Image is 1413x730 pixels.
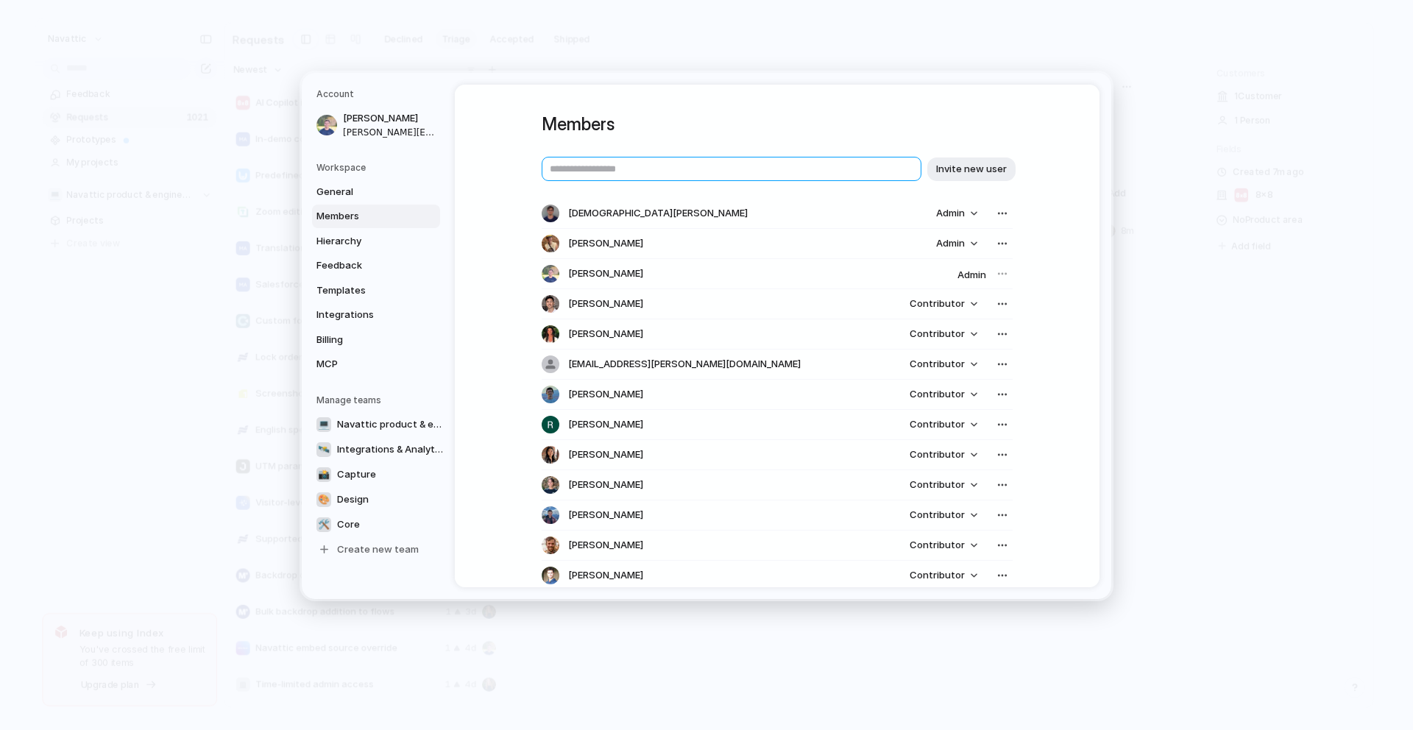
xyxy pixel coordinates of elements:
[901,444,986,465] button: Contributor
[337,467,376,482] span: Capture
[316,467,331,481] div: 📸
[343,125,437,138] span: [PERSON_NAME][EMAIL_ADDRESS][PERSON_NAME][DOMAIN_NAME]
[910,508,965,522] span: Contributor
[901,414,986,435] button: Contributor
[568,447,643,462] span: [PERSON_NAME]
[337,517,360,532] span: Core
[927,233,986,254] button: Admin
[568,478,643,492] span: [PERSON_NAME]
[568,387,643,402] span: [PERSON_NAME]
[910,538,965,553] span: Contributor
[312,180,440,203] a: General
[312,205,440,228] a: Members
[316,393,440,406] h5: Manage teams
[901,535,986,556] button: Contributor
[901,565,986,586] button: Contributor
[337,542,419,557] span: Create new team
[312,303,440,327] a: Integrations
[312,327,440,351] a: Billing
[568,417,643,432] span: [PERSON_NAME]
[910,447,965,462] span: Contributor
[312,462,447,486] a: 📸Capture
[936,206,965,221] span: Admin
[910,297,965,311] span: Contributor
[568,266,643,281] span: [PERSON_NAME]
[568,508,643,522] span: [PERSON_NAME]
[568,538,643,553] span: [PERSON_NAME]
[316,258,411,273] span: Feedback
[316,308,411,322] span: Integrations
[568,206,748,221] span: [DEMOGRAPHIC_DATA][PERSON_NAME]
[936,162,1007,177] span: Invite new user
[927,157,1016,180] button: Invite new user
[927,203,986,224] button: Admin
[312,412,447,436] a: 💻Navattic product & engineering
[316,442,331,456] div: 🛰️
[910,357,965,372] span: Contributor
[337,442,443,457] span: Integrations & Analytics
[901,384,986,405] button: Contributor
[316,184,411,199] span: General
[312,487,447,511] a: 🎨Design
[312,229,440,252] a: Hierarchy
[542,111,1013,138] h1: Members
[568,357,801,372] span: [EMAIL_ADDRESS][PERSON_NAME][DOMAIN_NAME]
[910,387,965,402] span: Contributor
[316,332,411,347] span: Billing
[910,417,965,432] span: Contributor
[568,297,643,311] span: [PERSON_NAME]
[312,278,440,302] a: Templates
[901,294,986,314] button: Contributor
[316,88,440,101] h5: Account
[910,327,965,341] span: Contributor
[312,512,447,536] a: 🛠️Core
[312,107,440,143] a: [PERSON_NAME][PERSON_NAME][EMAIL_ADDRESS][PERSON_NAME][DOMAIN_NAME]
[312,437,447,461] a: 🛰️Integrations & Analytics
[568,568,643,583] span: [PERSON_NAME]
[936,236,965,251] span: Admin
[337,417,443,432] span: Navattic product & engineering
[316,160,440,174] h5: Workspace
[316,233,411,248] span: Hierarchy
[316,209,411,224] span: Members
[312,352,440,376] a: MCP
[312,537,447,561] a: Create new team
[337,492,369,507] span: Design
[901,354,986,375] button: Contributor
[316,517,331,531] div: 🛠️
[568,327,643,341] span: [PERSON_NAME]
[910,568,965,583] span: Contributor
[316,417,331,431] div: 💻
[316,492,331,506] div: 🎨
[568,236,643,251] span: [PERSON_NAME]
[312,254,440,277] a: Feedback
[343,111,437,126] span: [PERSON_NAME]
[901,324,986,344] button: Contributor
[901,475,986,495] button: Contributor
[901,505,986,525] button: Contributor
[316,283,411,297] span: Templates
[957,269,986,280] span: Admin
[910,478,965,492] span: Contributor
[316,357,411,372] span: MCP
